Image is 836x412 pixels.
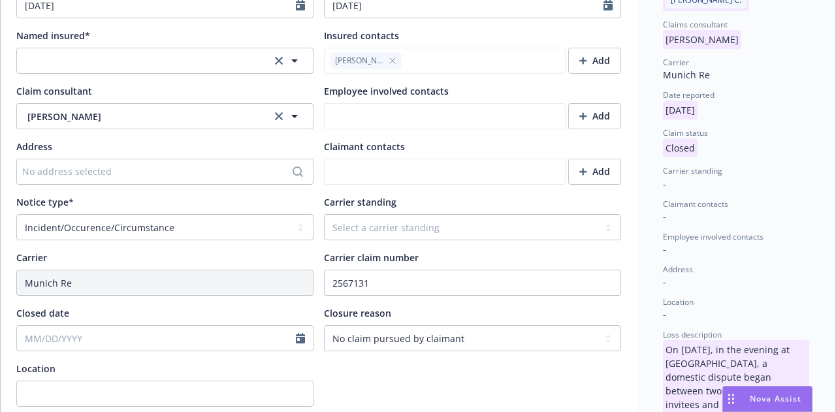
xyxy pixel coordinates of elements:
span: Claim status [663,127,708,138]
div: Add [579,159,610,184]
span: Carrier claim number [324,251,419,264]
span: - [663,210,666,223]
span: - [663,308,666,321]
span: On [DATE], in the evening at [GEOGRAPHIC_DATA], a domestic dispute began between two non-resident... [663,343,809,356]
button: Add [568,103,621,129]
span: Address [16,140,52,153]
div: No address selected [22,165,295,178]
div: Drag to move [723,387,739,411]
span: Notice type* [16,196,74,208]
span: - [663,243,666,255]
span: - [663,276,666,288]
div: Add [579,48,610,73]
span: Carrier [663,57,689,68]
button: Nova Assist [722,386,812,412]
button: No address selected [16,159,313,185]
span: Employee involved contacts [324,85,449,97]
span: Claim consultant [16,85,92,97]
span: Loss description [663,329,722,340]
button: [PERSON_NAME]clear selection [16,103,313,129]
span: Location [663,296,694,308]
a: clear selection [271,108,287,124]
p: [PERSON_NAME] [663,30,741,49]
button: clear selection [16,48,313,74]
span: Claimant contacts [663,198,728,210]
span: [PERSON_NAME] [335,55,383,67]
span: Carrier [16,251,47,264]
span: Claimant contacts [324,140,405,153]
span: Date reported [663,89,715,101]
svg: Calendar [296,333,305,343]
p: [DATE] [663,101,698,119]
span: [PERSON_NAME] [27,110,261,123]
span: Nova Assist [750,393,801,404]
span: - [663,178,666,190]
div: Add [579,104,610,129]
span: Closed date [16,307,69,319]
span: Named insured* [16,29,90,42]
input: MM/DD/YYYY [17,326,296,351]
span: Insured contacts [324,29,399,42]
button: Add [568,159,621,185]
span: Address [663,264,693,275]
span: Closed [663,142,698,154]
span: Location [16,362,56,375]
span: Closure reason [324,307,391,319]
span: Carrier standing [324,196,396,208]
a: clear selection [271,53,287,69]
svg: Search [293,166,303,177]
p: Closed [663,138,698,157]
span: [PERSON_NAME] [663,33,741,46]
span: Employee involved contacts [663,231,764,242]
button: Add [568,48,621,74]
span: Claims consultant [663,19,728,30]
div: Munich Re [663,68,809,82]
span: Carrier standing [663,165,722,176]
span: [DATE] [663,104,698,116]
